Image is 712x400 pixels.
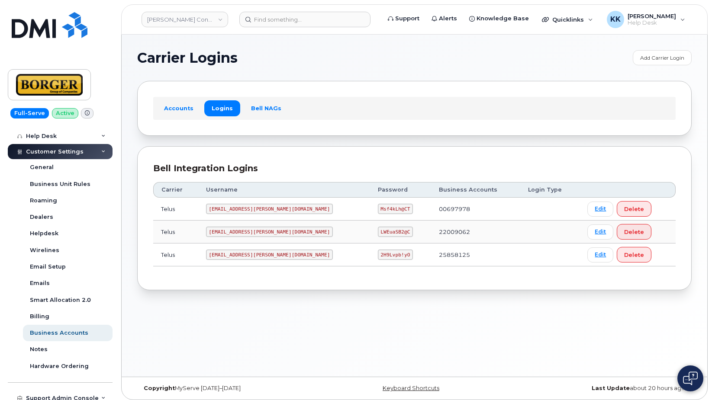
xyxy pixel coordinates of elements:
[378,227,413,237] code: LWEuaSB2@C
[617,201,651,217] button: Delete
[244,100,289,116] a: Bell NAGs
[587,202,613,217] a: Edit
[520,182,580,198] th: Login Type
[198,182,370,198] th: Username
[370,182,432,198] th: Password
[153,198,198,221] td: Telus
[431,221,520,243] td: 22009062
[624,205,644,213] span: Delete
[137,385,322,392] div: MyServe [DATE]–[DATE]
[624,228,644,236] span: Delete
[206,250,333,260] code: [EMAIL_ADDRESS][PERSON_NAME][DOMAIN_NAME]
[587,247,613,262] a: Edit
[683,371,698,385] img: Open chat
[592,385,630,391] strong: Last Update
[587,224,613,240] a: Edit
[431,243,520,266] td: 25858125
[144,385,175,391] strong: Copyright
[431,198,520,221] td: 00697978
[204,100,240,116] a: Logins
[617,247,651,262] button: Delete
[383,385,439,391] a: Keyboard Shortcuts
[153,182,198,198] th: Carrier
[378,250,413,260] code: 2H9Lvpb!yO
[137,51,238,64] span: Carrier Logins
[153,162,676,175] div: Bell Integration Logins
[617,224,651,240] button: Delete
[624,251,644,259] span: Delete
[157,100,201,116] a: Accounts
[431,182,520,198] th: Business Accounts
[153,243,198,266] td: Telus
[507,385,692,392] div: about 20 hours ago
[153,221,198,243] td: Telus
[378,204,413,214] code: Msf4kLh@CT
[206,204,333,214] code: [EMAIL_ADDRESS][PERSON_NAME][DOMAIN_NAME]
[206,227,333,237] code: [EMAIL_ADDRESS][PERSON_NAME][DOMAIN_NAME]
[633,50,692,65] a: Add Carrier Login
